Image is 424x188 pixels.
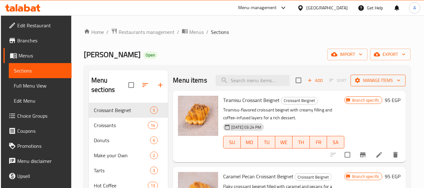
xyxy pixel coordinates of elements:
[223,106,344,122] p: Tiramisu-flavored croissant beignet with creamy filling and coffee-infused layers for a rich dess...
[17,112,67,120] span: Choice Groups
[91,76,128,94] h2: Menu sections
[385,96,400,105] h6: 95 EGP
[356,77,400,84] span: Manage items
[3,108,72,123] a: Choice Groups
[312,138,325,147] span: FR
[330,138,342,147] span: SA
[17,142,67,150] span: Promotions
[281,97,318,104] span: Croissant Beignet
[94,167,150,174] span: Tarts
[310,136,327,148] button: FR
[278,138,290,147] span: WE
[17,37,67,44] span: Branches
[3,169,72,184] a: Upsell
[295,173,332,181] div: Croissant Beignet
[89,148,168,163] div: Make your Own2
[143,51,158,59] div: Open
[385,172,400,181] h6: 95 EGP
[206,28,208,36] li: /
[241,136,258,148] button: MO
[150,137,158,143] span: 6
[350,174,382,180] span: Branch specific
[3,153,72,169] a: Menu disclaimer
[388,147,403,162] button: delete
[150,137,158,144] div: items
[216,75,290,86] input: search
[258,136,275,148] button: TU
[223,95,280,105] span: Tiramisu Croissant Beignet
[14,82,67,89] span: Full Menu View
[281,97,318,105] div: Croissant Beignet
[355,147,370,162] button: Branch-specific-item
[295,138,307,147] span: TH
[295,174,331,181] span: Croissant Beignet
[306,4,348,11] div: [GEOGRAPHIC_DATA]
[94,137,150,144] span: Donuts
[17,172,67,180] span: Upsell
[14,67,67,74] span: Sections
[243,138,255,147] span: MO
[150,167,158,174] div: items
[14,97,67,105] span: Edit Menu
[413,4,416,11] span: A
[307,77,324,84] span: Add
[150,152,158,159] div: items
[3,138,72,153] a: Promotions
[94,152,150,159] span: Make your Own
[106,28,109,36] li: /
[178,96,218,136] img: Tiramisu Croissant Beignet
[293,136,310,148] button: TH
[229,124,264,130] span: [DATE] 03:24 PM
[153,78,168,93] button: Add section
[375,151,383,158] a: Edit menu item
[173,76,207,85] h2: Menu items
[3,18,72,33] a: Edit Restaurant
[150,168,158,174] span: 3
[84,28,411,36] nav: breadcrumb
[275,136,293,148] button: WE
[111,28,174,36] a: Restaurants management
[3,33,72,48] a: Branches
[305,76,325,85] span: Add item
[89,133,168,148] div: Donuts6
[177,28,179,36] li: /
[150,153,158,158] span: 2
[119,28,174,36] span: Restaurants management
[17,22,67,29] span: Edit Restaurant
[89,103,168,118] div: Croissant Beignet5
[292,74,305,87] span: Select section
[148,122,158,128] span: 14
[351,75,405,86] button: Manage items
[370,49,411,60] button: export
[189,28,204,36] span: Menus
[9,78,72,93] a: Full Menu View
[125,78,138,92] span: Select all sections
[3,123,72,138] a: Coupons
[3,48,72,63] a: Menus
[223,136,241,148] button: SU
[350,97,382,103] span: Branch specific
[375,51,405,58] span: export
[325,76,351,85] span: Select section first
[9,63,72,78] a: Sections
[94,121,148,129] span: Croissants
[223,172,293,181] span: Caramel Pecan Croissant Beignet
[327,136,344,148] button: SA
[94,106,150,114] span: Croissant Beignet
[238,4,277,12] div: Menu-management
[9,93,72,108] a: Edit Menu
[17,127,67,135] span: Coupons
[148,121,158,129] div: items
[226,138,238,147] span: SU
[150,106,158,114] div: items
[17,157,67,165] span: Menu disclaimer
[84,28,104,36] a: Home
[182,28,204,36] a: Menus
[138,78,153,93] span: Sort sections
[327,49,368,60] button: import
[260,138,273,147] span: TU
[341,148,354,161] span: Select to update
